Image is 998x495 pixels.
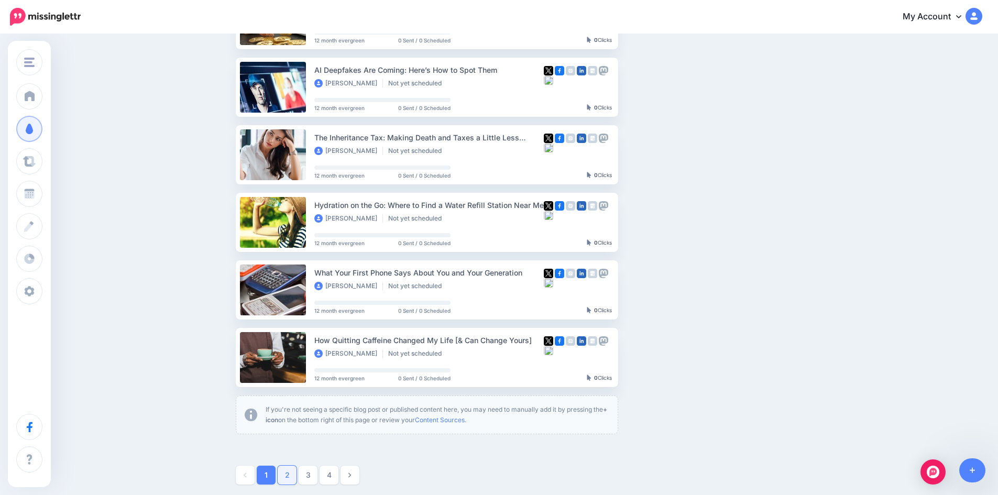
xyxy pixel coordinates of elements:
img: mastodon-grey-square.png [599,269,608,278]
img: google_business-grey-square.png [588,336,597,346]
img: pointer-grey-darker.png [587,104,591,111]
img: menu.png [24,58,35,67]
div: Clicks [587,172,612,179]
li: Not yet scheduled [388,282,447,290]
img: mastodon-grey-square.png [599,66,608,75]
span: 0 Sent / 0 Scheduled [398,173,451,178]
img: twitter-square.png [544,201,553,211]
img: facebook-square.png [555,201,564,211]
span: 12 month evergreen [314,376,365,381]
img: pointer-grey-darker.png [587,239,591,246]
img: bluesky-square.png [544,75,553,85]
div: Clicks [587,105,612,111]
strong: 1 [265,471,268,479]
span: 12 month evergreen [314,308,365,313]
li: Not yet scheduled [388,349,447,358]
span: 0 Sent / 0 Scheduled [398,240,451,246]
img: bluesky-square.png [544,278,553,288]
div: How Quitting Caffeine Changed My Life [& Can Change Yours] [314,334,544,346]
img: instagram-grey-square.png [566,66,575,75]
img: google_business-grey-square.png [588,269,597,278]
span: 12 month evergreen [314,173,365,178]
a: My Account [892,4,982,30]
li: [PERSON_NAME] [314,349,383,358]
img: google_business-grey-square.png [588,134,597,143]
span: 12 month evergreen [314,105,365,111]
span: 12 month evergreen [314,38,365,43]
span: 0 Sent / 0 Scheduled [398,376,451,381]
b: + icon [266,405,607,424]
img: info-circle-grey.png [245,409,257,421]
img: linkedin-square.png [577,134,586,143]
a: 4 [320,466,338,485]
img: twitter-square.png [544,66,553,75]
div: Hydration on the Go: Where to Find a Water Refill Station Near Me [314,199,544,211]
b: 0 [594,307,598,313]
a: Content Sources [415,416,465,424]
img: linkedin-square.png [577,336,586,346]
img: Missinglettr [10,8,81,26]
img: bluesky-square.png [544,211,553,220]
div: Clicks [587,375,612,381]
img: google_business-grey-square.png [588,66,597,75]
img: instagram-grey-square.png [566,269,575,278]
li: Not yet scheduled [388,79,447,87]
img: facebook-square.png [555,269,564,278]
img: instagram-grey-square.png [566,201,575,211]
img: twitter-square.png [544,134,553,143]
img: pointer-grey-darker.png [587,375,591,381]
div: Clicks [587,37,612,43]
img: linkedin-square.png [577,201,586,211]
img: instagram-grey-square.png [566,336,575,346]
li: [PERSON_NAME] [314,282,383,290]
b: 0 [594,37,598,43]
b: 0 [594,104,598,111]
li: [PERSON_NAME] [314,214,383,223]
p: If you're not seeing a specific blog post or published content here, you may need to manually add... [266,404,609,425]
li: Not yet scheduled [388,214,447,223]
li: [PERSON_NAME] [314,147,383,155]
li: Not yet scheduled [388,147,447,155]
img: instagram-grey-square.png [566,134,575,143]
span: 0 Sent / 0 Scheduled [398,105,451,111]
img: mastodon-grey-square.png [599,336,608,346]
img: facebook-square.png [555,134,564,143]
div: Open Intercom Messenger [920,459,946,485]
img: twitter-square.png [544,336,553,346]
li: [PERSON_NAME] [314,79,383,87]
img: linkedin-square.png [577,269,586,278]
div: The Inheritance Tax: Making Death and Taxes a Little Less Certain [314,131,544,144]
img: pointer-grey-darker.png [587,172,591,178]
a: 2 [278,466,297,485]
img: bluesky-square.png [544,143,553,152]
b: 0 [594,375,598,381]
a: 3 [299,466,317,485]
img: twitter-square.png [544,269,553,278]
img: pointer-grey-darker.png [587,307,591,313]
span: 0 Sent / 0 Scheduled [398,308,451,313]
span: 0 Sent / 0 Scheduled [398,38,451,43]
b: 0 [594,172,598,178]
div: Clicks [587,307,612,314]
div: Clicks [587,240,612,246]
img: linkedin-square.png [577,66,586,75]
div: AI Deepfakes Are Coming: Here’s How to Spot Them [314,64,544,76]
img: pointer-grey-darker.png [587,37,591,43]
img: mastodon-grey-square.png [599,201,608,211]
b: 0 [594,239,598,246]
div: What Your First Phone Says About You and Your Generation [314,267,544,279]
span: 12 month evergreen [314,240,365,246]
img: mastodon-grey-square.png [599,134,608,143]
img: facebook-square.png [555,336,564,346]
img: bluesky-square.png [544,346,553,355]
img: google_business-grey-square.png [588,201,597,211]
img: facebook-square.png [555,66,564,75]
